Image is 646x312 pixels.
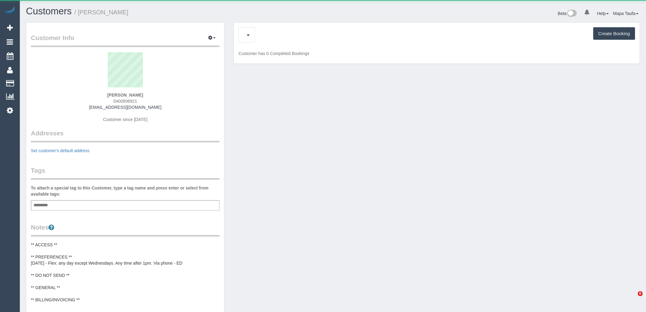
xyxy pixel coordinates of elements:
p: Customer has 0 Completed Bookings [238,50,635,57]
legend: Customer Info [31,33,220,47]
a: Help [597,11,609,16]
a: Beta [558,11,577,16]
button: Create Booking [593,27,635,40]
a: Mapa Taufa [613,11,638,16]
pre: ** ACCESS ** ** PREFERENCES ** [DATE] - Flex: any day except Wednesdays. Any time after 1pm. Via ... [31,242,220,303]
legend: Tags [31,166,220,180]
a: Customers [26,6,72,17]
small: / [PERSON_NAME] [74,9,129,16]
strong: [PERSON_NAME] [107,93,143,97]
span: 6 [638,291,643,296]
label: To attach a special tag to this Customer, type a tag name and press enter or select from availabl... [31,185,220,197]
span: Customer since [DATE] [103,117,147,122]
img: Automaid Logo [4,6,16,15]
iframe: Intercom live chat [625,291,640,306]
span: 0400898921 [113,99,137,104]
a: [EMAIL_ADDRESS][DOMAIN_NAME] [89,105,161,110]
legend: Notes [31,223,220,237]
img: New interface [567,10,577,18]
a: Set customer's default address [31,148,89,153]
